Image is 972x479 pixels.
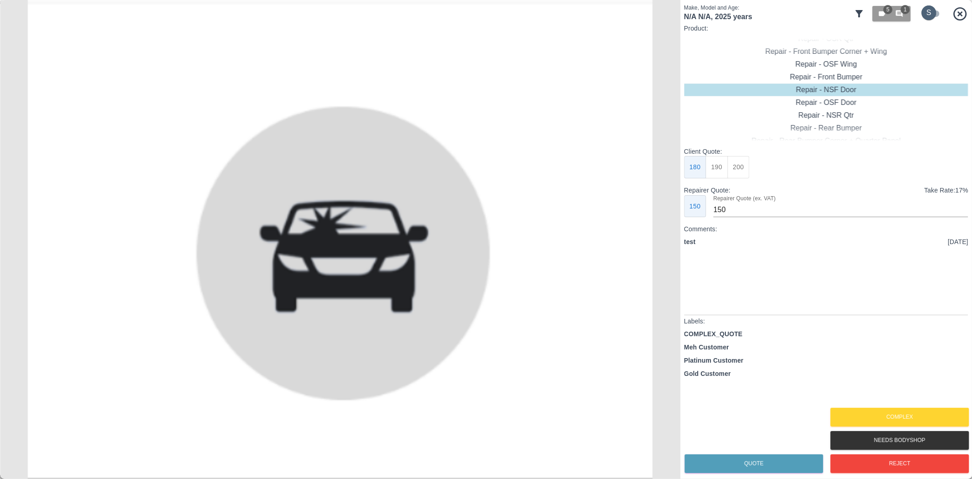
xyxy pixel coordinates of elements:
[684,343,729,352] p: Meh Customer
[684,369,731,379] p: Gold Customer
[727,156,750,178] button: 200
[684,96,968,109] div: Repair - OSF Door
[684,4,850,12] p: Make, Model and Age:
[684,237,695,247] p: test
[830,454,969,473] button: Reject
[684,156,706,178] button: 180
[684,135,968,147] div: Repair - Rear Bumper Corner + Quarter Panel
[684,45,968,58] div: Repair - Front Bumper Corner + Wing
[684,71,968,83] div: Repair - Front Bumper
[684,83,968,96] div: Repair - NSF Door
[684,317,968,326] p: Labels:
[924,186,968,195] p: Take Rate: 17 %
[684,32,968,45] div: Repair - OSR Qtr
[684,186,730,195] p: Repairer Quote:
[684,329,743,339] p: COMPLEX_QUOTE
[714,194,776,202] label: Repairer Quote (ex. VAT)
[684,58,968,71] div: Repair - OSF Wing
[684,122,968,135] div: Repair - Rear Bumper
[684,356,744,365] p: Platinum Customer
[684,224,968,234] p: Comments:
[684,24,968,33] p: Product:
[684,12,850,21] h1: N/A N/A , 2025 years
[684,109,968,122] div: Repair - NSR Qtr
[706,156,728,178] button: 190
[684,195,706,218] button: 150
[830,431,969,450] button: Needs Bodyshop
[684,147,968,156] p: Client Quote:
[901,5,910,14] span: 1
[684,454,823,473] button: Quote
[830,408,969,427] button: Complex
[948,237,968,247] p: [DATE]
[884,5,893,14] span: 5
[873,6,911,21] button: 51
